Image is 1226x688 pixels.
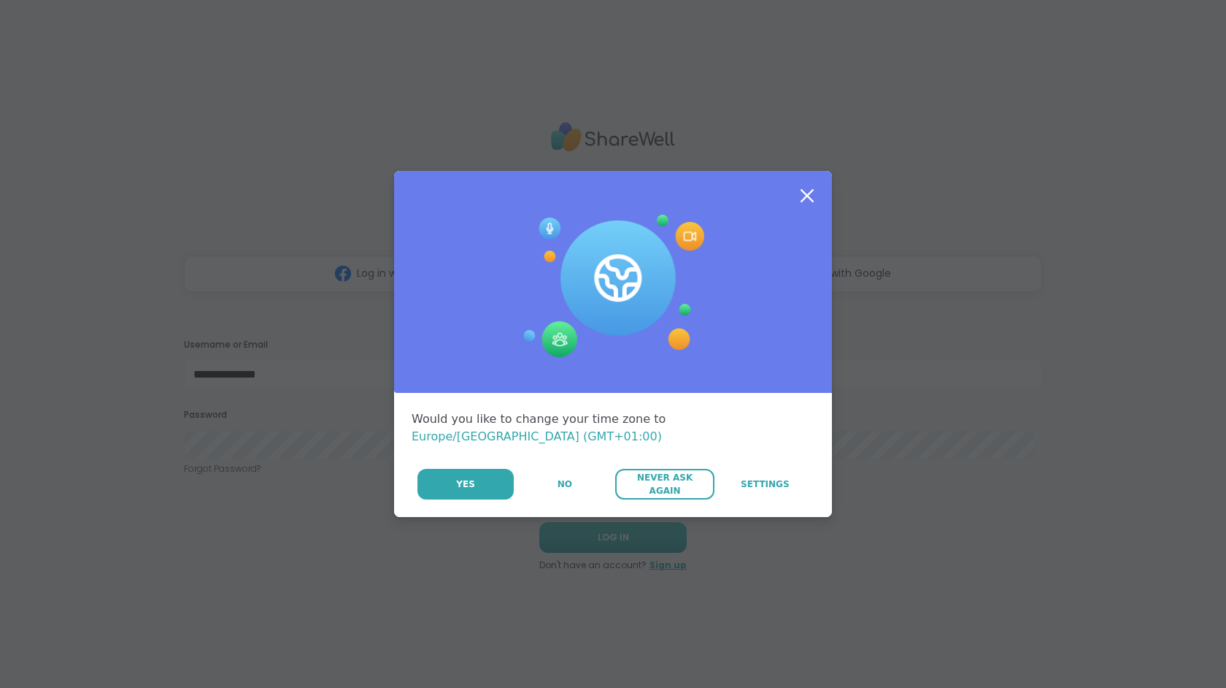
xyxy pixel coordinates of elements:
a: Settings [716,469,814,500]
button: Yes [417,469,514,500]
span: Europe/[GEOGRAPHIC_DATA] (GMT+01:00) [412,429,662,443]
button: Never Ask Again [615,469,714,500]
div: Would you like to change your time zone to [412,410,814,446]
span: Never Ask Again [622,471,706,497]
img: Session Experience [522,215,704,358]
span: Yes [456,478,475,491]
span: Settings [741,478,790,491]
button: No [515,469,614,500]
span: No [558,478,572,491]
